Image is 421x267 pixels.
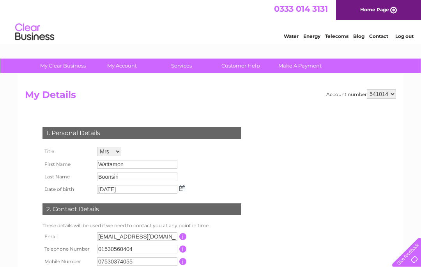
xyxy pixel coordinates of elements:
[15,20,55,44] img: logo.png
[41,230,95,243] th: Email
[284,33,299,39] a: Water
[41,158,95,171] th: First Name
[42,203,241,215] div: 2. Contact Details
[179,233,187,240] input: Information
[41,171,95,183] th: Last Name
[325,33,348,39] a: Telecoms
[42,127,241,139] div: 1. Personal Details
[395,33,414,39] a: Log out
[149,59,214,73] a: Services
[25,89,396,104] h2: My Details
[41,145,95,158] th: Title
[268,59,332,73] a: Make A Payment
[179,258,187,265] input: Information
[369,33,388,39] a: Contact
[41,221,243,230] td: These details will be used if we need to contact you at any point in time.
[179,246,187,253] input: Information
[90,59,154,73] a: My Account
[326,89,396,99] div: Account number
[41,243,95,255] th: Telephone Number
[41,183,95,196] th: Date of birth
[27,4,395,38] div: Clear Business is a trading name of Verastar Limited (registered in [GEOGRAPHIC_DATA] No. 3667643...
[274,4,328,14] a: 0333 014 3131
[31,59,95,73] a: My Clear Business
[209,59,273,73] a: Customer Help
[303,33,320,39] a: Energy
[353,33,364,39] a: Blog
[179,185,185,191] img: ...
